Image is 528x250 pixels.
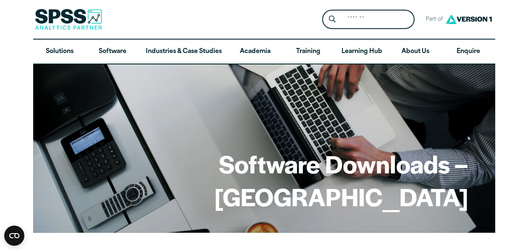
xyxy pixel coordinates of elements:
button: Open CMP widget [4,226,24,246]
a: Solutions [33,40,86,64]
img: SPSS Analytics Partner [35,9,102,30]
a: Software [86,40,139,64]
h1: Software Downloads – [GEOGRAPHIC_DATA] [60,147,468,213]
img: Version1 Logo [444,11,494,27]
a: About Us [389,40,442,64]
span: Part of [421,13,444,26]
form: Site Header Search Form [322,10,415,29]
a: Industries & Case Studies [139,40,229,64]
nav: Desktop version of site main menu [33,40,495,64]
svg: Search magnifying glass icon [329,16,336,23]
a: Learning Hub [335,40,389,64]
a: Training [281,40,334,64]
a: Academia [229,40,281,64]
a: Enquire [442,40,495,64]
button: Search magnifying glass icon [324,12,340,27]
